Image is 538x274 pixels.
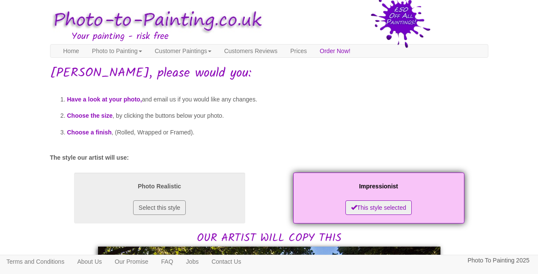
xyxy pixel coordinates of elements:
img: Photo to Painting [46,4,265,37]
a: Customers Reviews [218,45,284,57]
a: Order Now! [313,45,357,57]
span: Choose a finish [67,129,112,136]
button: This style selected [345,200,412,215]
a: Prices [284,45,313,57]
a: Our Promise [108,255,155,268]
h2: OUR ARTIST WILL COPY THIS [50,170,488,244]
p: Photo Realistic [83,181,237,192]
a: Jobs [180,255,205,268]
li: , (Rolled, Wrapped or Framed). [67,124,488,141]
h1: [PERSON_NAME], please would you: [50,66,488,80]
li: and email us if you would like any changes. [67,91,488,108]
a: Home [57,45,86,57]
p: Impressionist [302,181,456,192]
a: FAQ [155,255,180,268]
p: Photo To Painting 2025 [467,255,529,266]
a: Contact Us [205,255,247,268]
a: About Us [71,255,108,268]
span: Choose the size [67,112,113,119]
a: Photo to Painting [86,45,149,57]
a: Customer Paintings [149,45,218,57]
h3: Your painting - risk free [71,32,488,42]
label: The style our artist will use: [50,153,129,162]
li: , by clicking the buttons below your photo. [67,107,488,124]
button: Select this style [133,200,186,215]
span: Have a look at your photo, [67,96,142,103]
